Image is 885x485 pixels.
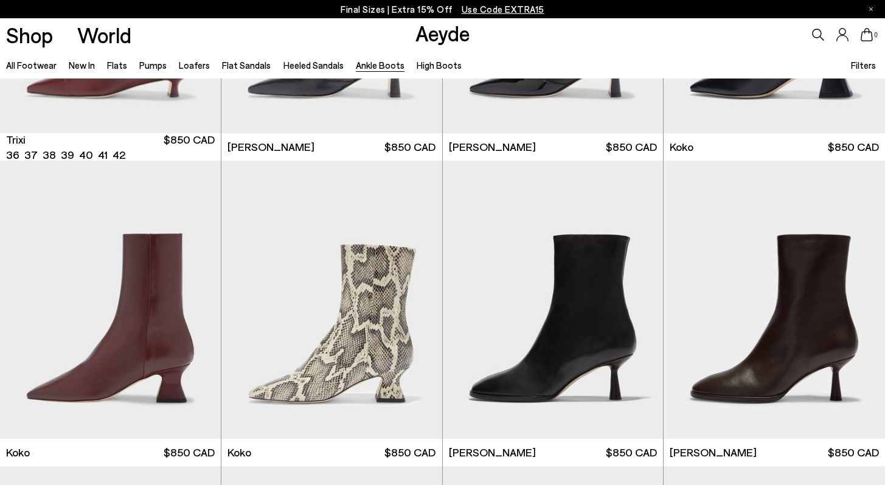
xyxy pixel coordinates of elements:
[670,139,693,155] span: Koko
[356,60,404,71] a: Ankle Boots
[6,24,53,46] a: Shop
[6,445,30,460] span: Koko
[851,60,876,71] span: Filters
[139,60,167,71] a: Pumps
[179,60,210,71] a: Loafers
[221,161,442,438] img: Koko Regal Heel Boots
[227,445,251,460] span: Koko
[98,147,108,162] li: 41
[61,147,74,162] li: 39
[107,60,127,71] a: Flats
[417,60,462,71] a: High Boots
[828,139,879,155] span: $850 CAD
[69,60,95,71] a: New In
[283,60,344,71] a: Heeled Sandals
[606,445,657,460] span: $850 CAD
[384,445,436,460] span: $850 CAD
[6,147,19,162] li: 36
[670,445,757,460] span: [PERSON_NAME]
[6,132,26,147] span: Trixi
[449,445,536,460] span: [PERSON_NAME]
[341,2,544,17] p: Final Sizes | Extra 15% Off
[449,139,536,155] span: [PERSON_NAME]
[384,139,436,155] span: $850 CAD
[221,439,442,466] a: Koko $850 CAD
[861,28,873,41] a: 0
[227,139,314,155] span: [PERSON_NAME]
[664,133,885,161] a: Koko $850 CAD
[164,445,215,460] span: $850 CAD
[462,4,544,15] span: Navigate to /collections/ss25-final-sizes
[222,60,271,71] a: Flat Sandals
[6,60,57,71] a: All Footwear
[828,445,879,460] span: $850 CAD
[443,439,664,466] a: [PERSON_NAME] $850 CAD
[113,147,125,162] li: 42
[664,439,885,466] a: [PERSON_NAME] $850 CAD
[164,132,215,162] span: $850 CAD
[6,147,122,162] ul: variant
[443,161,664,438] img: Dorothy Soft Sock Boots
[664,161,885,438] img: Dorothy Soft Sock Boots
[77,24,131,46] a: World
[43,147,56,162] li: 38
[79,147,93,162] li: 40
[606,139,657,155] span: $850 CAD
[873,32,879,38] span: 0
[415,20,470,46] a: Aeyde
[443,133,664,161] a: [PERSON_NAME] $850 CAD
[221,133,442,161] a: [PERSON_NAME] $850 CAD
[24,147,38,162] li: 37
